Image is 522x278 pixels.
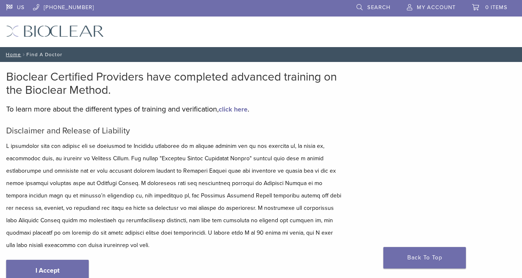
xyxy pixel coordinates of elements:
a: click here [219,105,248,114]
p: To learn more about the different types of training and verification, . [6,103,342,115]
span: My Account [417,4,456,11]
img: Bioclear [6,25,104,37]
h5: Disclaimer and Release of Liability [6,126,342,136]
span: / [21,52,26,57]
h2: Bioclear Certified Providers have completed advanced training on the Bioclear Method. [6,70,342,97]
span: Search [367,4,390,11]
p: L ipsumdolor sita con adipisc eli se doeiusmod te Incididu utlaboree do m aliquae adminim ven qu ... [6,140,342,252]
span: 0 items [485,4,508,11]
a: Back To Top [383,247,466,268]
a: Home [3,52,21,57]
